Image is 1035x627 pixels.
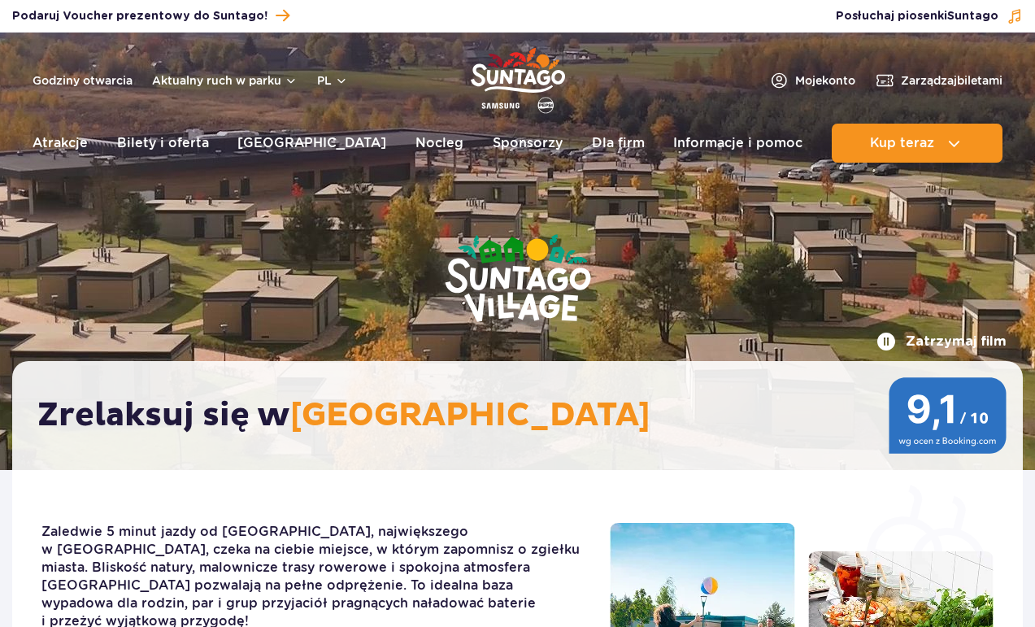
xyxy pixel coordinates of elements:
a: Mojekonto [769,71,855,90]
span: Podaruj Voucher prezentowy do Suntago! [12,8,267,24]
a: Nocleg [415,124,463,163]
a: Podaruj Voucher prezentowy do Suntago! [12,5,289,27]
button: pl [317,72,348,89]
a: Godziny otwarcia [33,72,133,89]
span: Kup teraz [870,136,934,150]
button: Posłuchaj piosenkiSuntago [836,8,1023,24]
img: Suntago Village [380,171,656,389]
a: Bilety i oferta [117,124,209,163]
img: 9,1/10 wg ocen z Booking.com [889,377,1007,454]
button: Aktualny ruch w parku [152,74,298,87]
a: [GEOGRAPHIC_DATA] [237,124,386,163]
a: Informacje i pomoc [673,124,802,163]
a: Zarządzajbiletami [875,71,1002,90]
a: Sponsorzy [493,124,563,163]
button: Zatrzymaj film [876,332,1007,351]
span: Posłuchaj piosenki [836,8,998,24]
button: Kup teraz [832,124,1002,163]
h2: Zrelaksuj się w [37,395,1014,436]
span: Zarządzaj biletami [901,72,1002,89]
a: Park of Poland [471,41,565,115]
span: Suntago [947,11,998,22]
span: [GEOGRAPHIC_DATA] [290,395,650,436]
span: Moje konto [795,72,855,89]
a: Dla firm [592,124,645,163]
a: Atrakcje [33,124,88,163]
